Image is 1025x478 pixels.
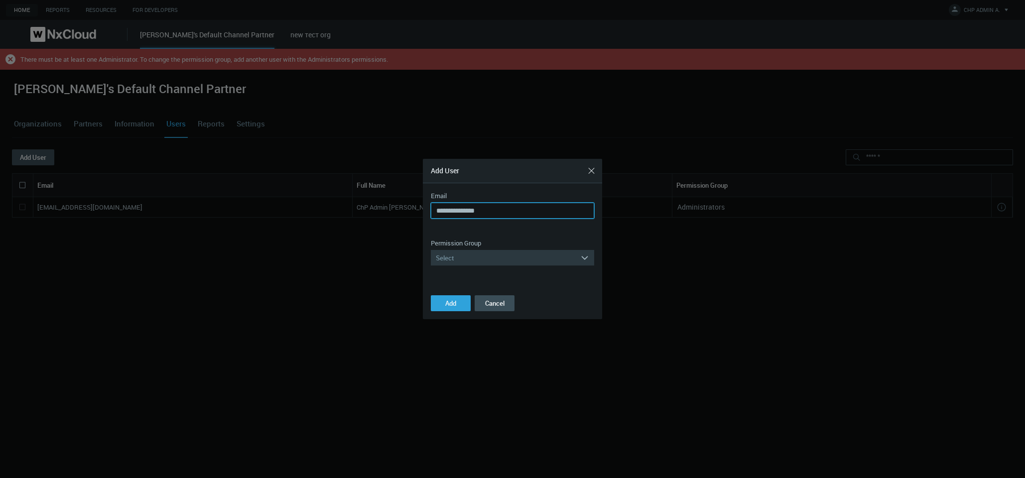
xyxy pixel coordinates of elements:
[475,295,514,311] button: Cancel
[431,191,447,201] label: Email
[431,166,459,175] span: Add User
[431,250,580,266] div: Select
[583,163,599,179] button: Close
[445,299,456,308] span: Add
[431,295,471,311] button: Add
[431,239,481,248] label: Permission Group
